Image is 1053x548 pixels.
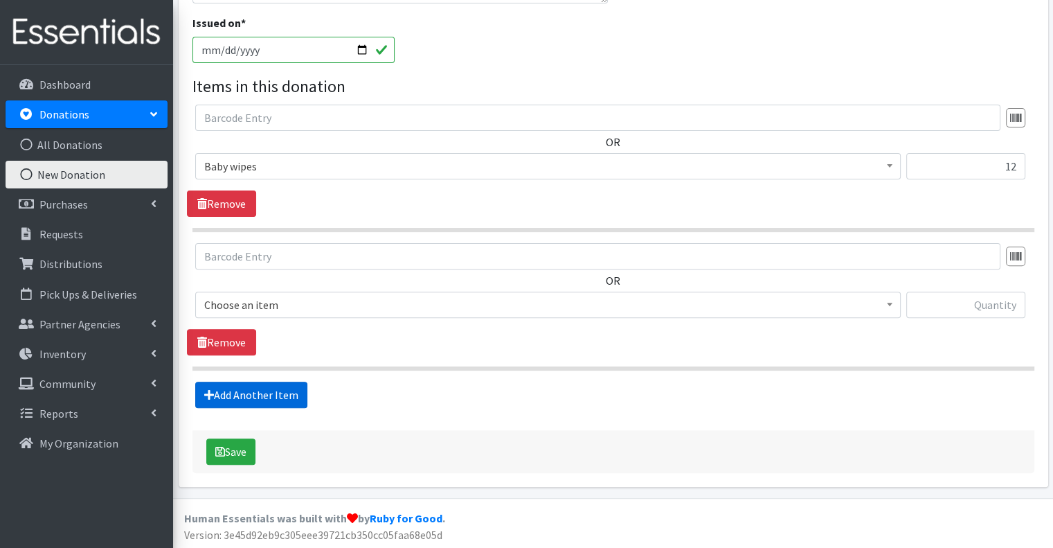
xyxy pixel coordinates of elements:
[39,78,91,91] p: Dashboard
[6,340,168,368] a: Inventory
[6,250,168,278] a: Distributions
[195,382,307,408] a: Add Another Item
[6,71,168,98] a: Dashboard
[6,430,168,457] a: My Organization
[39,347,86,361] p: Inventory
[187,329,256,355] a: Remove
[241,16,246,30] abbr: required
[39,107,89,121] p: Donations
[6,161,168,188] a: New Donation
[6,9,168,55] img: HumanEssentials
[6,100,168,128] a: Donations
[39,377,96,391] p: Community
[206,439,255,465] button: Save
[195,243,1000,269] input: Barcode Entry
[606,272,620,289] label: OR
[184,528,442,542] span: Version: 3e45d92eb9c305eee39721cb350cc05faa68e05d
[6,400,168,427] a: Reports
[195,105,1000,131] input: Barcode Entry
[39,407,78,421] p: Reports
[184,511,445,525] strong: Human Essentials was built with by .
[195,292,901,318] span: Choose an item
[6,310,168,338] a: Partner Agencies
[39,227,83,241] p: Requests
[6,131,168,159] a: All Donations
[204,157,892,176] span: Baby wipes
[39,257,102,271] p: Distributions
[187,191,256,217] a: Remove
[39,288,137,301] p: Pick Ups & Deliveries
[192,74,1034,99] legend: Items in this donation
[39,317,120,331] p: Partner Agencies
[6,191,168,218] a: Purchases
[906,292,1025,318] input: Quantity
[39,197,88,211] p: Purchases
[39,436,118,450] p: My Organization
[906,153,1025,179] input: Quantity
[606,134,620,150] label: OR
[370,511,442,525] a: Ruby for Good
[6,220,168,248] a: Requests
[192,15,246,31] label: Issued on
[204,295,892,315] span: Choose an item
[195,153,901,179] span: Baby wipes
[6,370,168,398] a: Community
[6,281,168,308] a: Pick Ups & Deliveries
